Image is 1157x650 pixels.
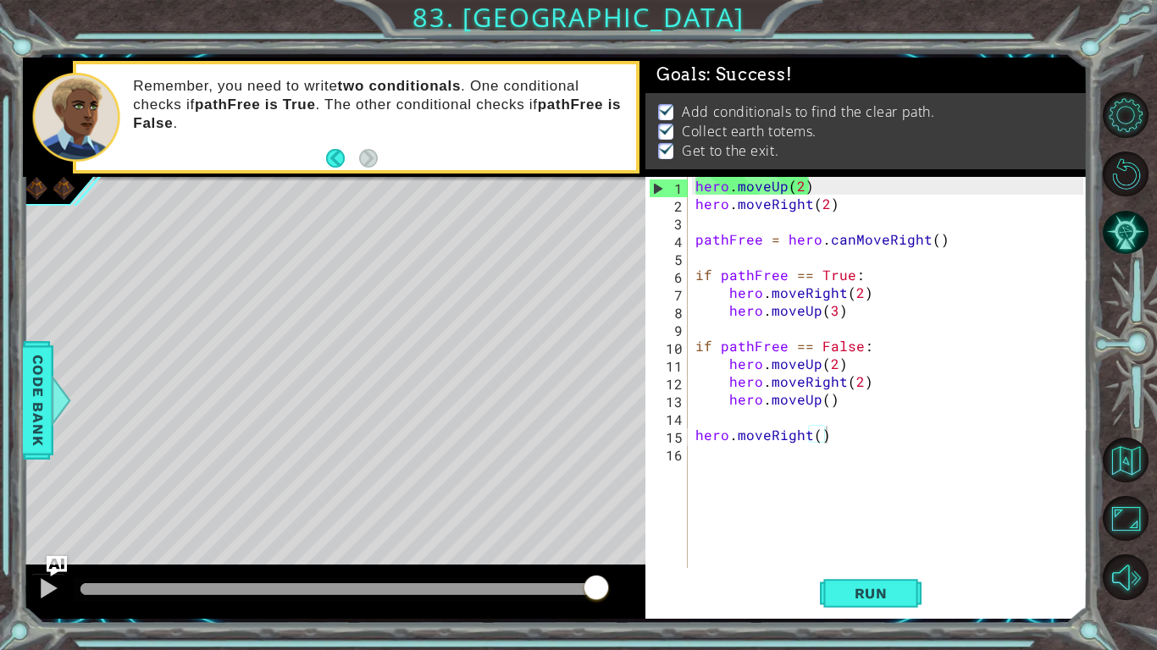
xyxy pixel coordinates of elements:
[649,233,688,251] div: 4
[658,122,675,135] img: Check mark for checkbox
[326,149,359,168] button: Back
[682,102,934,121] p: Add conditionals to find the clear path.
[649,286,688,304] div: 7
[25,348,52,451] span: Code Bank
[649,375,688,393] div: 12
[682,122,817,140] p: Collect earth totems.
[650,179,688,197] div: 1
[1105,431,1157,489] a: Back to Map
[195,96,316,113] strong: pathFree is True
[656,64,792,85] span: Goals
[682,141,778,160] p: Get to the exit.
[649,268,688,286] div: 6
[706,64,792,85] span: : Success!
[649,322,688,339] div: 9
[47,556,67,576] button: Ask AI
[649,251,688,268] div: 5
[649,393,688,410] div: 13
[820,571,922,615] button: Shift+Enter: Run current code.
[649,410,688,428] div: 14
[649,197,688,215] div: 2
[1103,496,1149,542] button: Maximize Browser
[649,428,688,446] div: 15
[838,585,905,602] span: Run
[50,175,77,202] img: Image for 6113a193fd61bb00264c49c0
[649,304,688,322] div: 8
[31,573,65,608] button: Ctrl + P: Play
[1103,554,1149,600] button: Mute
[338,78,461,94] strong: two conditionals
[649,357,688,375] div: 11
[359,149,378,168] button: Next
[133,77,623,133] p: Remember, you need to write . One conditional checks if . The other conditional checks if .
[133,96,621,131] strong: pathFree is False
[649,446,688,464] div: 16
[1103,92,1149,138] button: Level Options
[649,215,688,233] div: 3
[658,102,675,116] img: Check mark for checkbox
[1103,151,1149,197] button: Restart Level
[1103,210,1149,256] button: AI Hint
[23,175,50,202] img: Image for 6113a193fd61bb00264c49c0
[649,339,688,357] div: 10
[1103,438,1149,483] button: Back to Map
[658,141,675,155] img: Check mark for checkbox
